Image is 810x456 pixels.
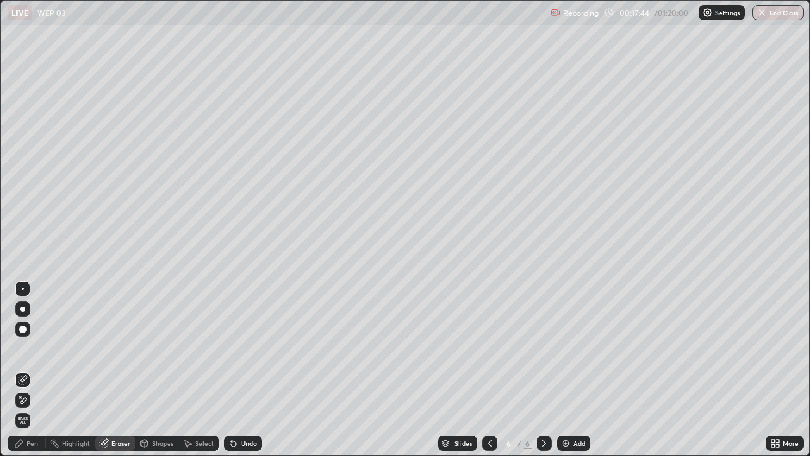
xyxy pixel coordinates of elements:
div: Select [195,440,214,446]
img: add-slide-button [561,438,571,448]
img: recording.375f2c34.svg [551,8,561,18]
p: Recording [563,8,599,18]
div: Highlight [62,440,90,446]
img: class-settings-icons [702,8,713,18]
p: LIVE [11,8,28,18]
img: end-class-cross [757,8,767,18]
p: WEP 03 [37,8,66,18]
div: Pen [27,440,38,446]
div: Eraser [111,440,130,446]
div: Add [573,440,585,446]
div: 6 [524,438,532,449]
div: / [518,440,521,447]
button: End Class [752,5,804,20]
span: Erase all [16,417,30,424]
p: Settings [715,9,740,16]
div: 6 [502,440,515,447]
div: Slides [454,440,472,446]
div: Shapes [152,440,173,446]
div: More [783,440,799,446]
div: Undo [241,440,257,446]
